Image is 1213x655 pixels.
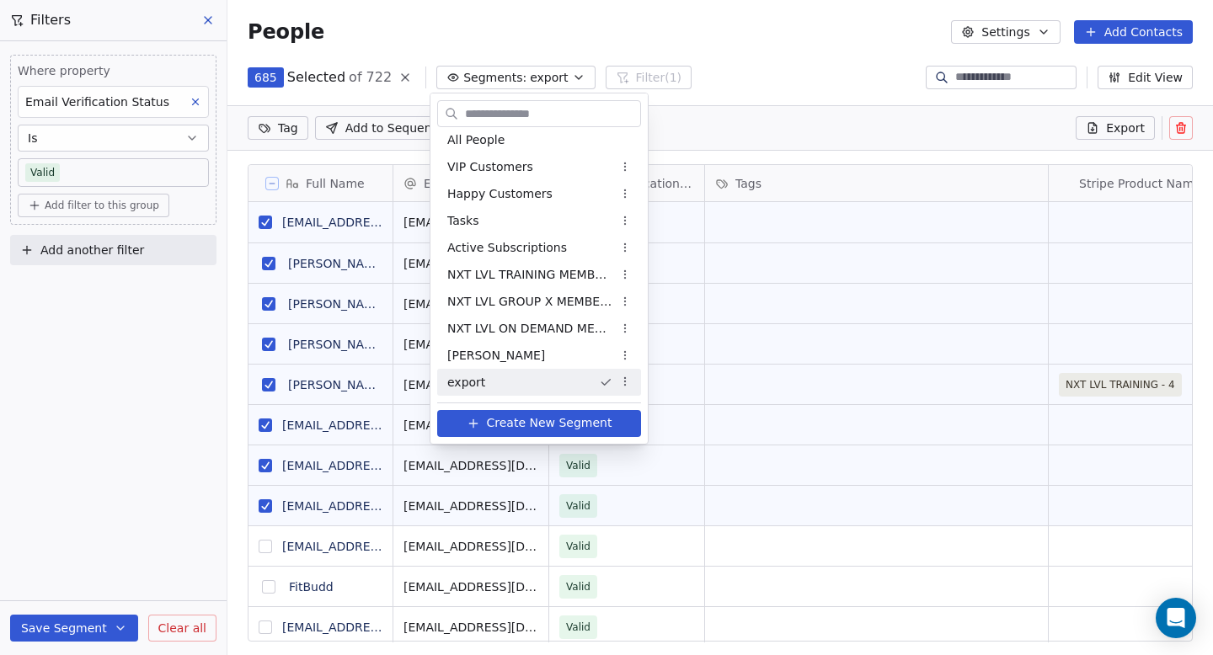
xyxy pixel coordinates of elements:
span: Happy Customers [447,185,553,203]
button: Create New Segment [437,410,641,437]
div: Suggestions [437,126,641,396]
span: export [447,374,485,391]
span: [PERSON_NAME] [447,347,545,365]
span: VIP Customers [447,158,533,176]
span: Create New Segment [487,414,612,432]
span: NXT LVL GROUP X MEMBERS [447,293,612,311]
span: Tasks [447,212,479,230]
span: All People [447,131,505,149]
span: NXT LVL ON DEMAND MEMBERS [447,320,612,338]
span: Active Subscriptions [447,239,567,257]
span: NXT LVL TRAINING MEMBERS [447,266,612,284]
